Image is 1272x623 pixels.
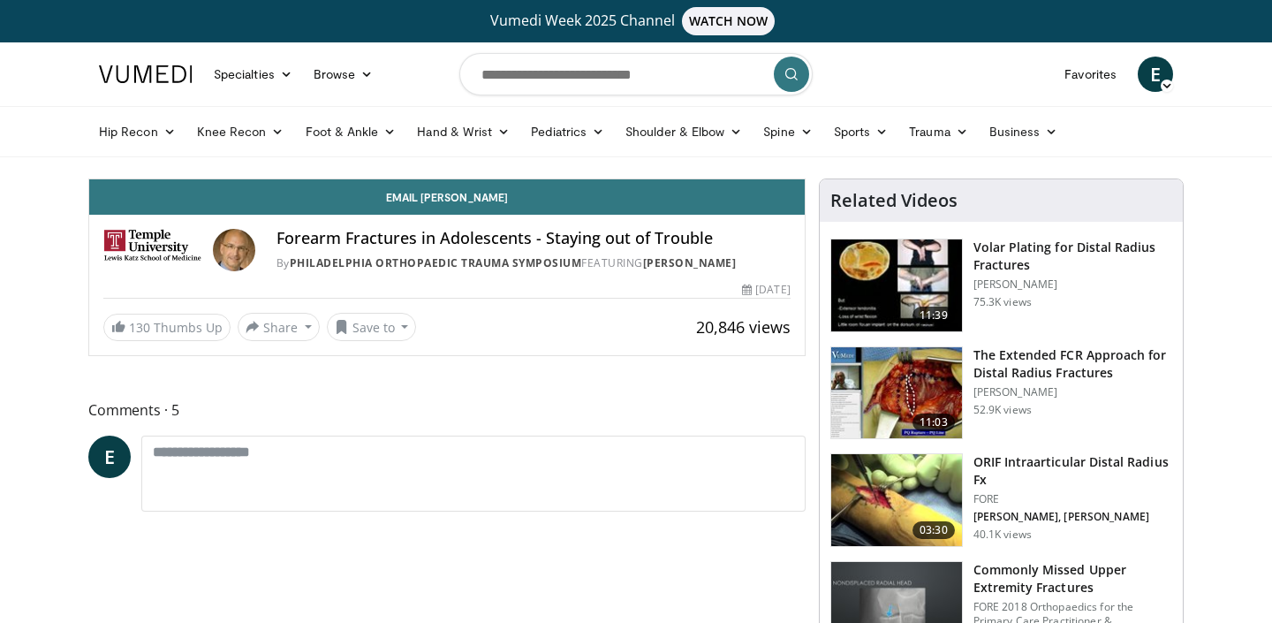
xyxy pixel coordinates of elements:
a: Business [979,114,1069,149]
a: 11:39 Volar Plating for Distal Radius Fractures [PERSON_NAME] 75.3K views [830,239,1172,332]
a: Vumedi Week 2025 ChannelWATCH NOW [102,7,1170,35]
a: Specialties [203,57,303,92]
p: FORE [973,492,1172,506]
img: VuMedi Logo [99,65,193,83]
p: 75.3K views [973,295,1032,309]
div: [DATE] [742,282,790,298]
a: Browse [303,57,384,92]
a: Hand & Wrist [406,114,520,149]
a: Sports [823,114,899,149]
img: 275697_0002_1.png.150x105_q85_crop-smart_upscale.jpg [831,347,962,439]
button: Save to [327,313,417,341]
a: E [88,436,131,478]
h4: Related Videos [830,190,958,211]
span: 11:39 [912,307,955,324]
a: Favorites [1054,57,1127,92]
img: Vumedi-_volar_plating_100006814_3.jpg.150x105_q85_crop-smart_upscale.jpg [831,239,962,331]
a: Spine [753,114,822,149]
img: 212608_0000_1.png.150x105_q85_crop-smart_upscale.jpg [831,454,962,546]
a: [PERSON_NAME] [643,255,737,270]
input: Search topics, interventions [459,53,813,95]
a: E [1138,57,1173,92]
span: Comments 5 [88,399,806,422]
h3: The Extended FCR Approach for Distal Radius Fractures [973,346,1172,382]
a: Knee Recon [186,114,295,149]
a: 11:03 The Extended FCR Approach for Distal Radius Fractures [PERSON_NAME] 52.9K views [830,346,1172,440]
a: 130 Thumbs Up [103,314,231,341]
a: Pediatrics [520,114,615,149]
a: Shoulder & Elbow [615,114,753,149]
a: 03:30 ORIF Intraarticular Distal Radius Fx FORE [PERSON_NAME], [PERSON_NAME] 40.1K views [830,453,1172,547]
h3: Commonly Missed Upper Extremity Fractures [973,561,1172,596]
img: Philadelphia Orthopaedic Trauma Symposium [103,229,206,271]
a: Hip Recon [88,114,186,149]
span: 20,846 views [696,316,791,338]
p: 52.9K views [973,403,1032,417]
img: Avatar [213,229,255,271]
p: [PERSON_NAME], [PERSON_NAME] [973,510,1172,524]
a: Philadelphia Orthopaedic Trauma Symposium [290,255,582,270]
p: 40.1K views [973,528,1032,542]
button: Share [238,313,320,341]
p: [PERSON_NAME] [973,277,1172,292]
p: [PERSON_NAME] [973,385,1172,399]
h4: Forearm Fractures in Adolescents - Staying out of Trouble [276,229,791,248]
h3: ORIF Intraarticular Distal Radius Fx [973,453,1172,489]
a: Trauma [898,114,979,149]
h3: Volar Plating for Distal Radius Fractures [973,239,1172,274]
div: By FEATURING [276,255,791,271]
a: Email [PERSON_NAME] [89,179,805,215]
a: Foot & Ankle [295,114,407,149]
span: 03:30 [912,521,955,539]
span: 130 [129,319,150,336]
span: 11:03 [912,414,955,431]
span: WATCH NOW [682,7,776,35]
